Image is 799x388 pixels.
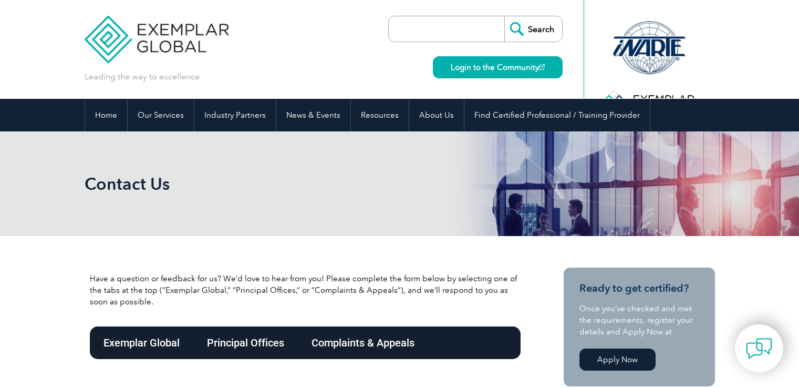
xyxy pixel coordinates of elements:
[579,303,699,338] p: Once you’ve checked and met the requirements, register your details and Apply Now at
[85,71,200,83] p: Leading the way to excellence
[579,349,656,371] a: Apply Now
[504,16,562,42] input: Search
[579,282,699,295] h3: Ready to get certified?
[464,99,650,131] a: Find Certified Professional / Training Provider
[90,326,193,359] div: Exemplar Global
[193,326,298,359] div: Principal Offices
[433,56,563,78] a: Login to the Community
[194,99,276,131] a: Industry Partners
[128,99,194,131] a: Our Services
[85,173,488,194] h1: Contact Us
[539,64,545,70] img: open_square.png
[276,99,350,131] a: News & Events
[409,99,464,131] a: About Us
[746,335,772,362] img: contact-chat.png
[298,326,428,359] div: Complaints & Appeals
[90,273,521,308] p: Have a question or feedback for us? We’d love to hear from you! Please complete the form below by...
[351,99,409,131] a: Resources
[85,99,127,131] a: Home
